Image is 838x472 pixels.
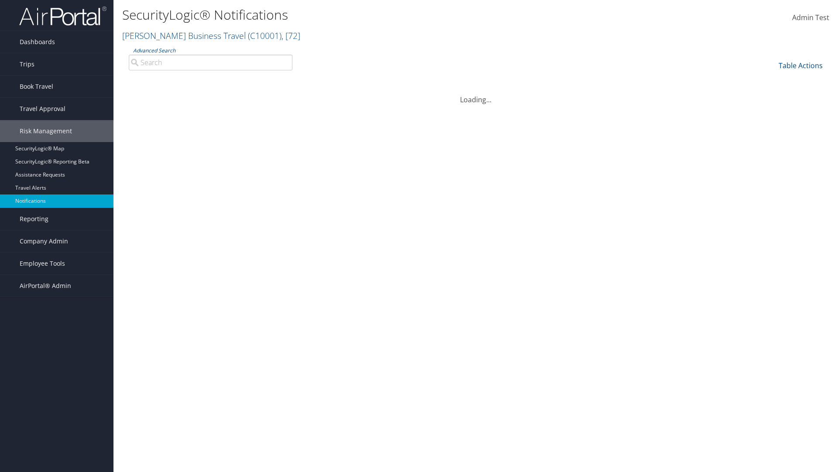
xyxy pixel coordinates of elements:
a: Table Actions [779,61,823,70]
span: Trips [20,53,34,75]
span: Reporting [20,208,48,230]
a: [PERSON_NAME] Business Travel [122,30,300,42]
div: Loading... [122,84,829,105]
span: Admin Test [792,13,829,22]
a: Advanced Search [133,47,175,54]
span: Travel Approval [20,98,65,120]
span: , [ 72 ] [282,30,300,42]
h1: SecurityLogic® Notifications [122,6,594,24]
img: airportal-logo.png [19,6,106,26]
a: Admin Test [792,4,829,31]
span: Risk Management [20,120,72,142]
span: AirPortal® Admin [20,275,71,297]
input: Advanced Search [129,55,292,70]
span: Company Admin [20,230,68,252]
span: Book Travel [20,76,53,97]
span: Employee Tools [20,253,65,274]
span: Dashboards [20,31,55,53]
span: ( C10001 ) [248,30,282,42]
